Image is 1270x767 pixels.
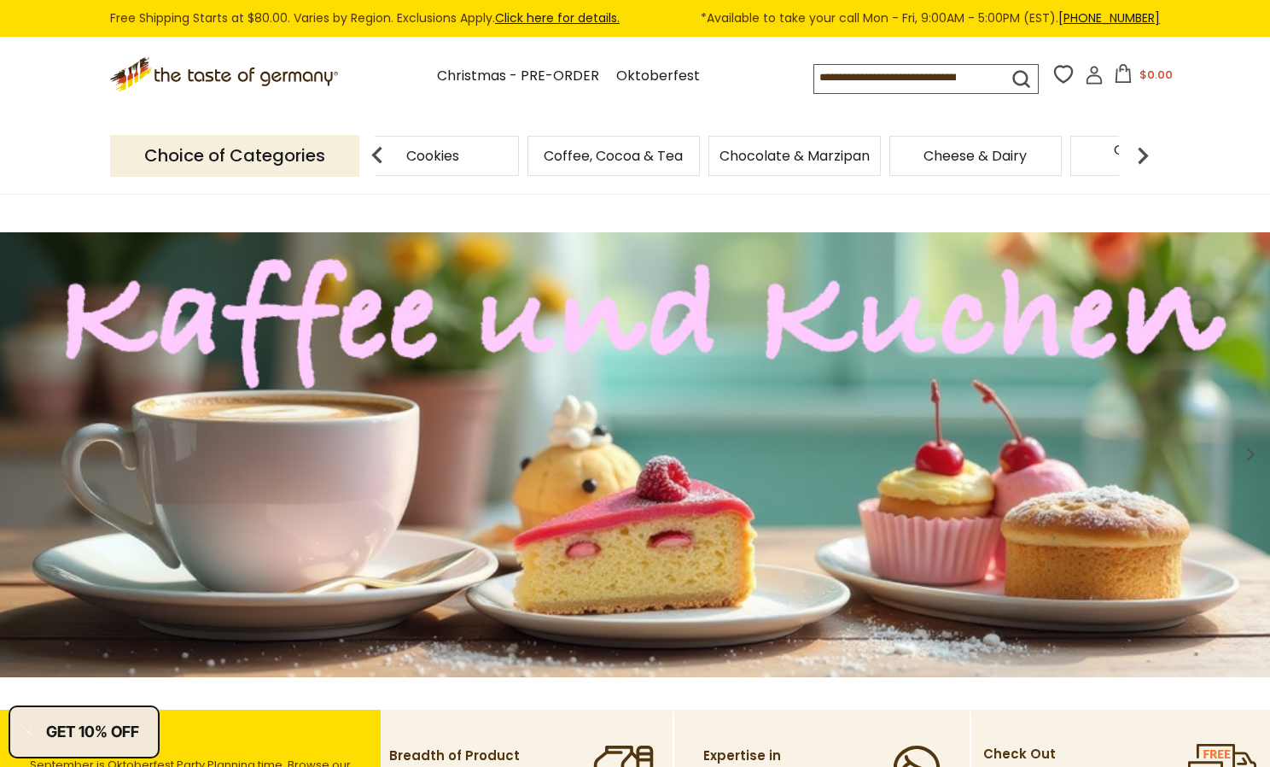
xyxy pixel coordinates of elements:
a: Condiments, Seasonings [1075,143,1238,169]
a: Cheese & Dairy [923,149,1027,162]
a: Click here for details. [495,9,620,26]
a: Chocolate & Marzipan [719,149,870,162]
a: Christmas - PRE-ORDER [437,65,599,88]
button: $0.00 [1107,64,1180,90]
div: Free Shipping Starts at $80.00. Varies by Region. Exclusions Apply. [110,9,1160,28]
img: next arrow [1126,138,1160,173]
span: $0.00 [1139,67,1173,83]
a: Oktoberfest [616,65,700,88]
p: Choice of Categories [110,135,359,177]
span: *Available to take your call Mon - Fri, 9:00AM - 5:00PM (EST). [701,9,1160,28]
a: Coffee, Cocoa & Tea [544,149,683,162]
img: previous arrow [360,138,394,173]
a: Cookies [406,149,459,162]
a: [PHONE_NUMBER] [1058,9,1160,26]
